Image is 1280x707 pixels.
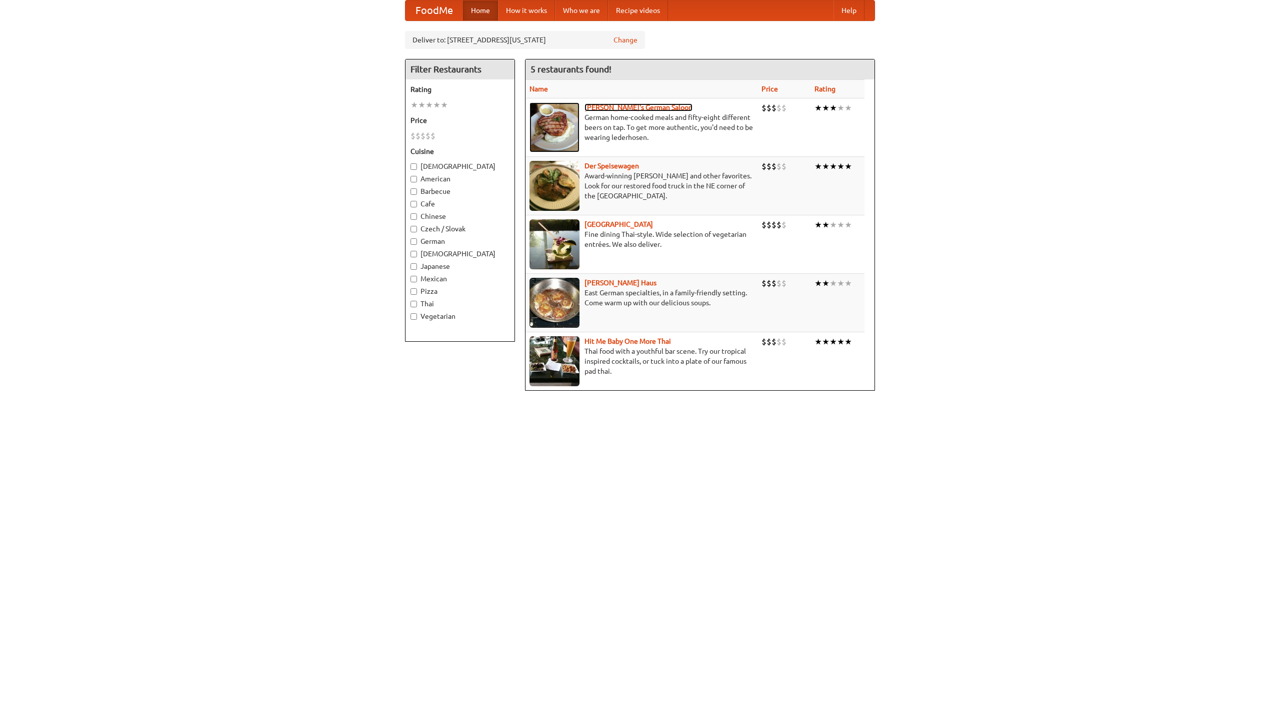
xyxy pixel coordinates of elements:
label: Vegetarian [410,311,509,321]
label: Cafe [410,199,509,209]
li: ★ [822,278,829,289]
a: How it works [498,0,555,20]
li: $ [761,278,766,289]
label: American [410,174,509,184]
li: ★ [829,278,837,289]
div: Deliver to: [STREET_ADDRESS][US_STATE] [405,31,645,49]
p: Fine dining Thai-style. Wide selection of vegetarian entrées. We also deliver. [529,229,753,249]
li: ★ [844,161,852,172]
p: German home-cooked meals and fifty-eight different beers on tap. To get more authentic, you'd nee... [529,112,753,142]
li: ★ [822,161,829,172]
li: ★ [433,99,440,110]
label: Pizza [410,286,509,296]
a: [GEOGRAPHIC_DATA] [584,220,653,228]
li: ★ [844,336,852,347]
p: Thai food with a youthful bar scene. Try our tropical inspired cocktails, or tuck into a plate of... [529,346,753,376]
input: Chinese [410,213,417,220]
img: satay.jpg [529,219,579,269]
a: Who we are [555,0,608,20]
li: ★ [829,336,837,347]
input: Mexican [410,276,417,282]
li: ★ [822,336,829,347]
label: German [410,236,509,246]
li: $ [761,219,766,230]
li: ★ [814,102,822,113]
li: $ [425,130,430,141]
a: Recipe videos [608,0,668,20]
b: Hit Me Baby One More Thai [584,337,671,345]
img: speisewagen.jpg [529,161,579,211]
li: ★ [837,336,844,347]
li: $ [781,219,786,230]
li: $ [420,130,425,141]
li: ★ [829,161,837,172]
li: ★ [837,161,844,172]
a: [PERSON_NAME]'s German Saloon [584,103,692,111]
li: $ [761,102,766,113]
li: $ [776,336,781,347]
li: ★ [440,99,448,110]
input: American [410,176,417,182]
input: Cafe [410,201,417,207]
label: Thai [410,299,509,309]
li: $ [781,161,786,172]
img: babythai.jpg [529,336,579,386]
li: $ [771,219,776,230]
label: [DEMOGRAPHIC_DATA] [410,249,509,259]
input: [DEMOGRAPHIC_DATA] [410,163,417,170]
li: $ [761,336,766,347]
li: ★ [814,219,822,230]
label: Chinese [410,211,509,221]
a: [PERSON_NAME] Haus [584,279,656,287]
li: ★ [814,161,822,172]
li: ★ [814,278,822,289]
li: $ [766,161,771,172]
li: ★ [829,102,837,113]
label: Japanese [410,261,509,271]
li: $ [766,102,771,113]
a: Help [833,0,864,20]
h5: Price [410,115,509,125]
li: $ [771,102,776,113]
img: kohlhaus.jpg [529,278,579,328]
li: $ [771,336,776,347]
input: Japanese [410,263,417,270]
li: $ [776,161,781,172]
li: $ [776,278,781,289]
label: Czech / Slovak [410,224,509,234]
li: ★ [410,99,418,110]
a: Price [761,85,778,93]
li: ★ [822,219,829,230]
li: ★ [814,336,822,347]
a: Name [529,85,548,93]
img: esthers.jpg [529,102,579,152]
h5: Rating [410,84,509,94]
h4: Filter Restaurants [405,59,514,79]
li: ★ [837,219,844,230]
li: $ [771,161,776,172]
li: $ [410,130,415,141]
li: ★ [837,102,844,113]
input: German [410,238,417,245]
input: Pizza [410,288,417,295]
li: $ [766,336,771,347]
input: Thai [410,301,417,307]
li: ★ [822,102,829,113]
li: $ [766,219,771,230]
li: $ [781,336,786,347]
li: $ [781,278,786,289]
a: FoodMe [405,0,463,20]
li: ★ [829,219,837,230]
label: Mexican [410,274,509,284]
a: Change [613,35,637,45]
li: $ [430,130,435,141]
li: $ [781,102,786,113]
p: East German specialties, in a family-friendly setting. Come warm up with our delicious soups. [529,288,753,308]
a: Der Speisewagen [584,162,639,170]
li: $ [766,278,771,289]
li: $ [415,130,420,141]
label: [DEMOGRAPHIC_DATA] [410,161,509,171]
